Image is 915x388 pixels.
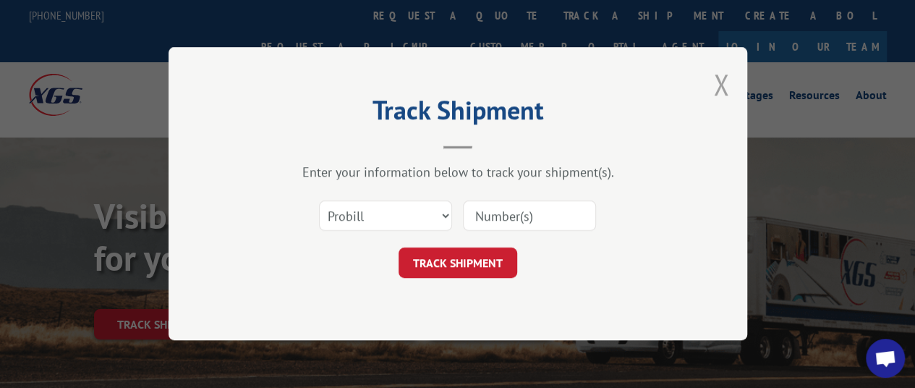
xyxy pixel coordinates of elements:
[713,65,729,104] button: Close modal
[866,339,905,378] div: Open chat
[241,164,675,181] div: Enter your information below to track your shipment(s).
[241,100,675,127] h2: Track Shipment
[463,201,596,232] input: Number(s)
[399,248,517,279] button: TRACK SHIPMENT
